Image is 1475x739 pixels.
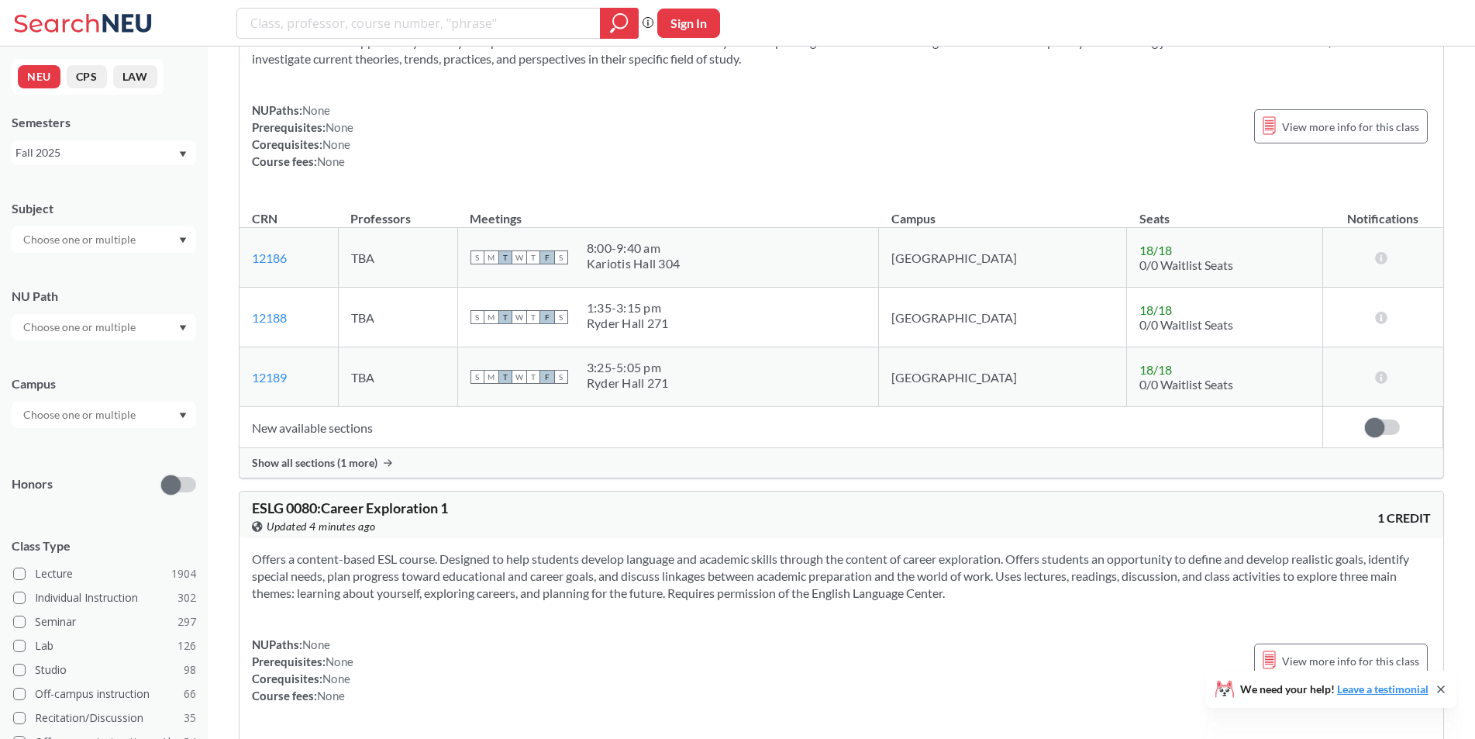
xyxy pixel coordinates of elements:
[12,200,196,217] div: Subject
[240,407,1322,448] td: New available sections
[554,310,568,324] span: S
[1322,195,1442,228] th: Notifications
[498,250,512,264] span: T
[317,689,345,703] span: None
[267,518,376,535] span: Updated 4 minutes ago
[1139,302,1172,317] span: 18 / 18
[610,12,629,34] svg: magnifying glass
[1139,362,1172,377] span: 18 / 18
[498,370,512,384] span: T
[177,589,196,606] span: 302
[326,120,353,134] span: None
[540,310,554,324] span: F
[252,636,353,704] div: NUPaths: Prerequisites: Corequisites: Course fees:
[498,310,512,324] span: T
[113,65,157,88] button: LAW
[587,360,669,375] div: 3:25 - 5:05 pm
[1282,651,1419,671] span: View more info for this class
[484,250,498,264] span: M
[1282,117,1419,136] span: View more info for this class
[512,370,526,384] span: W
[338,288,457,347] td: TBA
[12,314,196,340] div: Dropdown arrow
[322,137,350,151] span: None
[184,685,196,703] span: 66
[252,551,1431,602] section: Offers a content-based ESL course. Designed to help students develop language and academic skills...
[252,102,353,170] div: NUPaths: Prerequisites: Corequisites: Course fees:
[252,456,377,470] span: Show all sections (1 more)
[12,475,53,493] p: Honors
[526,250,540,264] span: T
[13,636,196,656] label: Lab
[338,228,457,288] td: TBA
[1139,317,1233,332] span: 0/0 Waitlist Seats
[13,708,196,728] label: Recitation/Discussion
[587,256,680,271] div: Kariotis Hall 304
[1139,377,1233,392] span: 0/0 Waitlist Seats
[252,370,287,385] a: 12189
[540,250,554,264] span: F
[179,237,187,243] svg: Dropdown arrow
[16,406,146,424] input: Choose one or multiple
[587,316,669,331] div: Ryder Hall 271
[13,564,196,584] label: Lecture
[16,144,177,161] div: Fall 2025
[13,684,196,704] label: Off-campus instruction
[526,310,540,324] span: T
[657,9,720,38] button: Sign In
[16,318,146,337] input: Choose one or multiple
[177,637,196,654] span: 126
[587,375,669,391] div: Ryder Hall 271
[184,710,196,727] span: 35
[879,195,1127,228] th: Campus
[587,240,680,256] div: 8:00 - 9:40 am
[171,565,196,582] span: 1904
[470,370,484,384] span: S
[12,140,196,165] div: Fall 2025Dropdown arrow
[67,65,107,88] button: CPS
[512,250,526,264] span: W
[12,402,196,428] div: Dropdown arrow
[1127,195,1323,228] th: Seats
[317,154,345,168] span: None
[879,288,1127,347] td: [GEOGRAPHIC_DATA]
[554,250,568,264] span: S
[13,660,196,680] label: Studio
[252,310,287,325] a: 12188
[16,230,146,249] input: Choose one or multiple
[1139,243,1172,257] span: 18 / 18
[484,370,498,384] span: M
[252,33,1431,67] section: Offers students an opportunity to analyze important issues in their intended field of study while...
[177,613,196,630] span: 297
[12,114,196,131] div: Semesters
[252,210,277,227] div: CRN
[13,612,196,632] label: Seminar
[879,347,1127,407] td: [GEOGRAPHIC_DATA]
[484,310,498,324] span: M
[249,10,589,36] input: Class, professor, course number, "phrase"
[12,288,196,305] div: NU Path
[179,325,187,331] svg: Dropdown arrow
[12,226,196,253] div: Dropdown arrow
[587,300,669,316] div: 1:35 - 3:15 pm
[457,195,878,228] th: Meetings
[1377,509,1431,527] span: 1 CREDIT
[322,672,350,685] span: None
[554,370,568,384] span: S
[1139,257,1233,272] span: 0/0 Waitlist Seats
[12,537,196,554] span: Class Type
[179,413,187,419] svg: Dropdown arrow
[252,499,448,516] span: ESLG 0080 : Career Exploration 1
[879,228,1127,288] td: [GEOGRAPHIC_DATA]
[240,448,1443,478] div: Show all sections (1 more)
[12,375,196,392] div: Campus
[1337,682,1428,696] a: Leave a testimonial
[526,370,540,384] span: T
[470,250,484,264] span: S
[184,661,196,679] span: 98
[252,250,287,265] a: 12186
[13,588,196,608] label: Individual Instruction
[338,195,457,228] th: Professors
[18,65,60,88] button: NEU
[302,103,330,117] span: None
